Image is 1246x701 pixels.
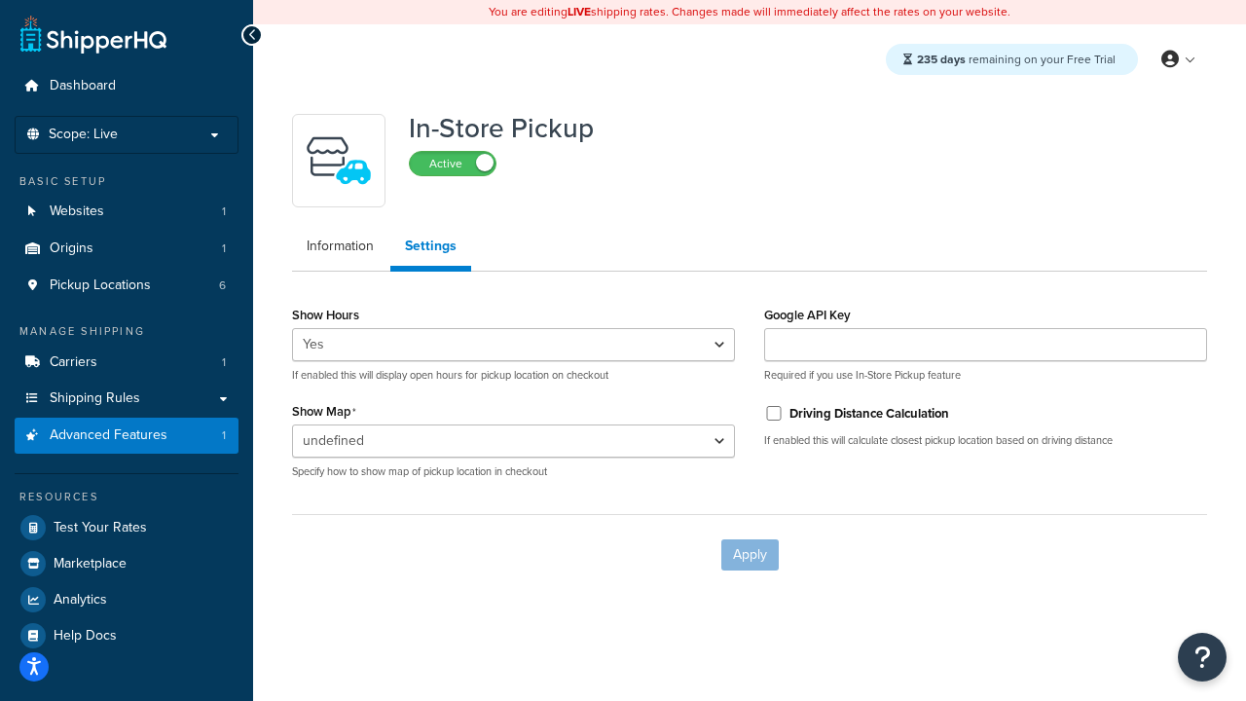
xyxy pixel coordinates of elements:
[305,127,373,195] img: wfgcfpwTIucLEAAAAASUVORK5CYII=
[292,464,735,479] p: Specify how to show map of pickup location in checkout
[15,194,238,230] a: Websites1
[15,345,238,381] a: Carriers1
[50,354,97,371] span: Carriers
[50,78,116,94] span: Dashboard
[410,152,495,175] label: Active
[15,231,238,267] li: Origins
[15,323,238,340] div: Manage Shipping
[15,618,238,653] a: Help Docs
[15,418,238,454] a: Advanced Features1
[15,68,238,104] a: Dashboard
[764,368,1207,383] p: Required if you use In-Store Pickup feature
[15,231,238,267] a: Origins1
[15,582,238,617] a: Analytics
[764,433,1207,448] p: If enabled this will calculate closest pickup location based on driving distance
[292,368,735,383] p: If enabled this will display open hours for pickup location on checkout
[15,268,238,304] a: Pickup Locations6
[54,556,127,572] span: Marketplace
[219,277,226,294] span: 6
[15,345,238,381] li: Carriers
[15,194,238,230] li: Websites
[50,277,151,294] span: Pickup Locations
[50,240,93,257] span: Origins
[15,510,238,545] a: Test Your Rates
[54,628,117,645] span: Help Docs
[54,520,147,536] span: Test Your Rates
[917,51,966,68] strong: 235 days
[292,404,356,420] label: Show Map
[15,268,238,304] li: Pickup Locations
[50,390,140,407] span: Shipping Rules
[15,418,238,454] li: Advanced Features
[390,227,471,272] a: Settings
[50,427,167,444] span: Advanced Features
[789,405,949,423] label: Driving Distance Calculation
[222,354,226,371] span: 1
[54,592,107,609] span: Analytics
[15,173,238,190] div: Basic Setup
[1178,633,1227,682] button: Open Resource Center
[15,381,238,417] a: Shipping Rules
[409,114,594,143] h1: In-Store Pickup
[764,308,851,322] label: Google API Key
[568,3,591,20] b: LIVE
[222,240,226,257] span: 1
[222,203,226,220] span: 1
[15,489,238,505] div: Resources
[292,227,388,266] a: Information
[292,308,359,322] label: Show Hours
[50,203,104,220] span: Websites
[917,51,1116,68] span: remaining on your Free Trial
[15,546,238,581] a: Marketplace
[49,127,118,143] span: Scope: Live
[222,427,226,444] span: 1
